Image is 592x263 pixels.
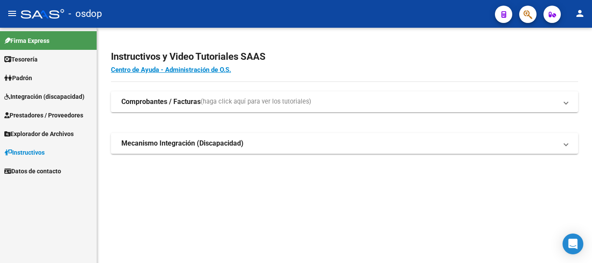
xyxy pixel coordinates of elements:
[575,8,585,19] mat-icon: person
[121,97,201,107] strong: Comprobantes / Facturas
[4,166,61,176] span: Datos de contacto
[68,4,102,23] span: - osdop
[4,36,49,45] span: Firma Express
[111,66,231,74] a: Centro de Ayuda - Administración de O.S.
[111,91,578,112] mat-expansion-panel-header: Comprobantes / Facturas(haga click aquí para ver los tutoriales)
[7,8,17,19] mat-icon: menu
[4,110,83,120] span: Prestadores / Proveedores
[4,129,74,139] span: Explorador de Archivos
[111,49,578,65] h2: Instructivos y Video Tutoriales SAAS
[4,73,32,83] span: Padrón
[4,92,85,101] span: Integración (discapacidad)
[201,97,311,107] span: (haga click aquí para ver los tutoriales)
[121,139,244,148] strong: Mecanismo Integración (Discapacidad)
[111,133,578,154] mat-expansion-panel-header: Mecanismo Integración (Discapacidad)
[4,148,45,157] span: Instructivos
[4,55,38,64] span: Tesorería
[563,234,583,254] div: Open Intercom Messenger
